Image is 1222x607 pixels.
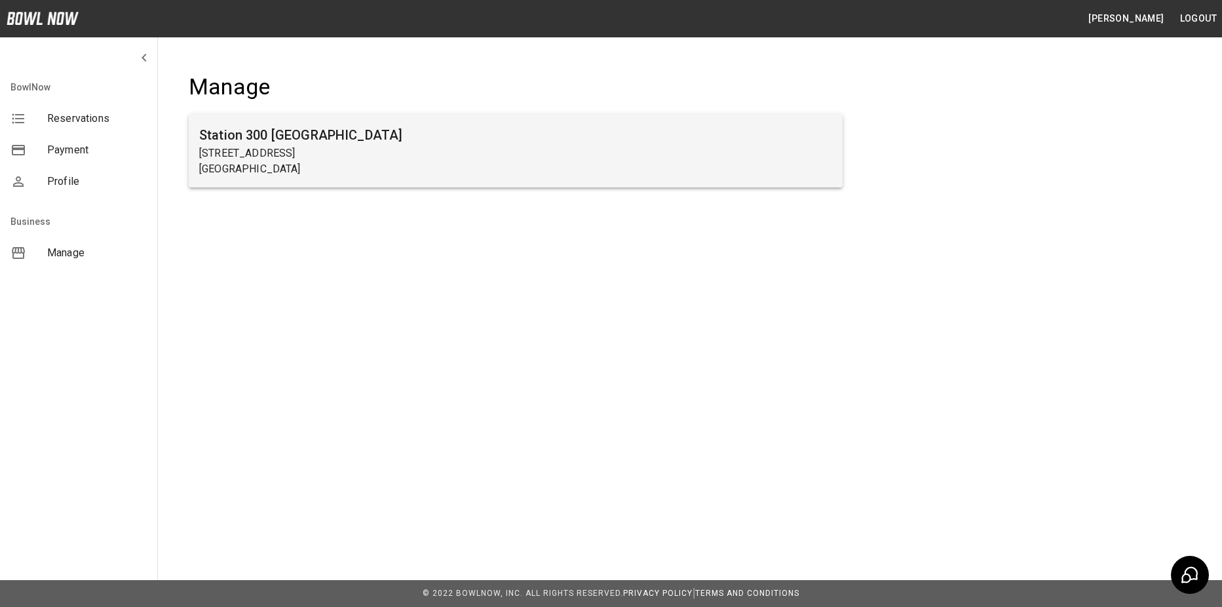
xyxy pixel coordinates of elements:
span: Profile [47,174,147,189]
img: logo [7,12,79,25]
h6: Station 300 [GEOGRAPHIC_DATA] [199,125,832,146]
a: Privacy Policy [623,589,693,598]
span: Reservations [47,111,147,127]
p: [GEOGRAPHIC_DATA] [199,161,832,177]
h4: Manage [189,73,843,101]
span: © 2022 BowlNow, Inc. All Rights Reserved. [423,589,623,598]
button: [PERSON_NAME] [1083,7,1169,31]
button: Logout [1175,7,1222,31]
p: [STREET_ADDRESS] [199,146,832,161]
a: Terms and Conditions [695,589,799,598]
span: Manage [47,245,147,261]
span: Payment [47,142,147,158]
